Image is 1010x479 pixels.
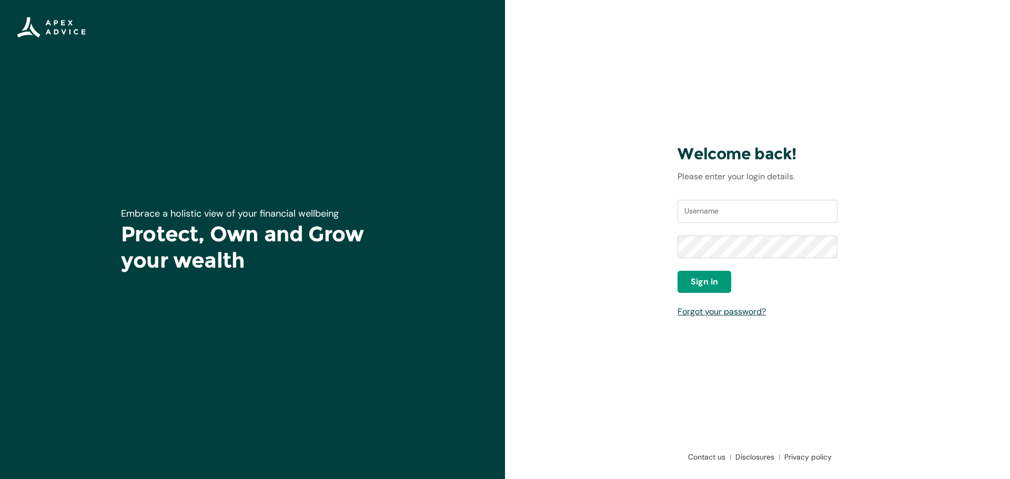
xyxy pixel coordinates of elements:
a: Privacy policy [780,452,832,462]
h1: Protect, Own and Grow your wealth [121,221,384,273]
a: Contact us [684,452,731,462]
input: Username [678,200,837,223]
p: Please enter your login details. [678,170,837,183]
button: Sign in [678,271,731,293]
a: Forgot your password? [678,306,766,317]
h3: Welcome back! [678,144,837,164]
span: Sign in [691,276,718,288]
span: Embrace a holistic view of your financial wellbeing [121,207,339,220]
img: Apex Advice Group [17,17,86,38]
a: Disclosures [731,452,780,462]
